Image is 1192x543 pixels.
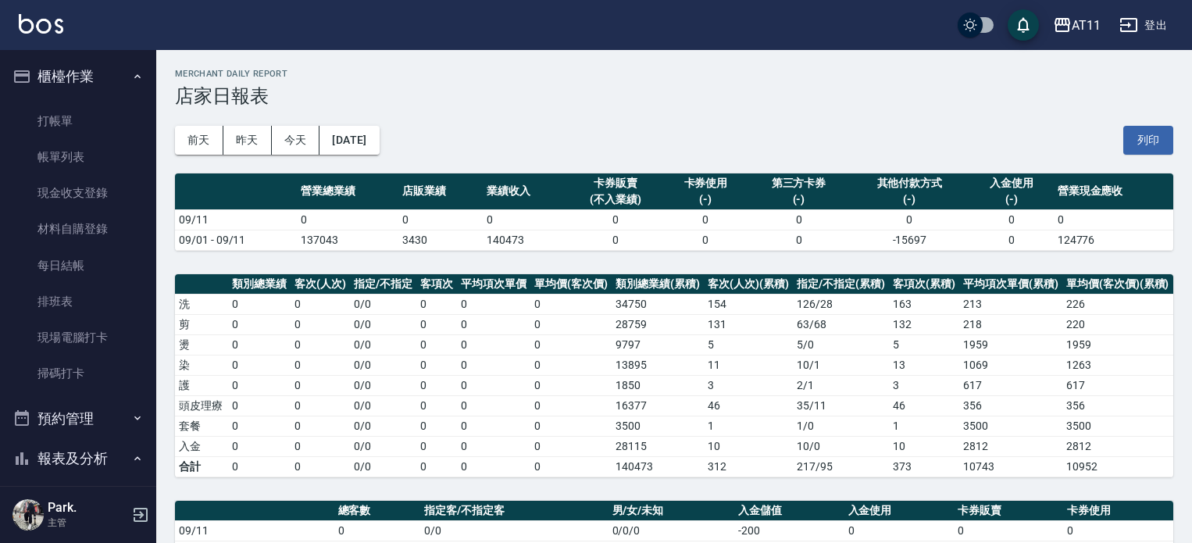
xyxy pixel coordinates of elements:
td: 0 [457,294,530,314]
td: 218 [959,314,1062,334]
td: 入金 [175,436,228,456]
td: 63 / 68 [793,314,889,334]
button: 列印 [1123,126,1173,155]
td: 0 [291,314,350,334]
td: 154 [704,294,793,314]
td: 0 [291,334,350,355]
td: 28115 [612,436,704,456]
button: AT11 [1047,9,1107,41]
td: 洗 [175,294,228,314]
td: 0 [228,416,291,436]
td: 0 [228,375,291,395]
td: 0 [457,456,530,477]
td: 0 / 0 [350,334,416,355]
td: 護 [175,375,228,395]
div: 卡券販賣 [571,175,660,191]
th: 客項次(累積) [889,274,959,295]
th: 入金使用 [844,501,954,521]
h5: Park. [48,500,127,516]
td: 0 [416,456,457,477]
table: a dense table [175,274,1173,477]
button: 前天 [175,126,223,155]
td: 137043 [297,230,398,250]
td: 126 / 28 [793,294,889,314]
td: 0 [291,456,350,477]
a: 現金收支登錄 [6,175,150,211]
td: -200 [734,520,844,541]
td: 0 / 0 [350,375,416,395]
td: 10952 [1062,456,1173,477]
th: 類別總業績 [228,274,291,295]
td: 312 [704,456,793,477]
td: 0 [457,334,530,355]
td: 0 [291,416,350,436]
td: 0 / 0 [350,294,416,314]
td: 3430 [398,230,483,250]
th: 業績收入 [483,173,567,210]
td: 226 [1062,294,1173,314]
td: 617 [959,375,1062,395]
td: 0 [457,314,530,334]
td: 0 [748,230,849,250]
td: 356 [1062,395,1173,416]
td: 0/0 [350,456,416,477]
td: 0 [969,209,1054,230]
td: 46 [889,395,959,416]
td: 0 [530,456,612,477]
td: 0 [416,375,457,395]
th: 單均價(客次價) [530,274,612,295]
td: 0 [457,375,530,395]
td: 0 [457,416,530,436]
td: 35 / 11 [793,395,889,416]
td: 1850 [612,375,704,395]
td: 0 / 0 [350,436,416,456]
td: 0 [664,209,748,230]
td: 3 [704,375,793,395]
td: 0 [567,230,664,250]
th: 平均項次單價 [457,274,530,295]
button: 預約管理 [6,398,150,439]
th: 營業現金應收 [1054,173,1173,210]
td: 0 [416,314,457,334]
a: 帳單列表 [6,139,150,175]
td: 1959 [959,334,1062,355]
td: 140473 [612,456,704,477]
button: 今天 [272,126,320,155]
th: 男/女/未知 [608,501,735,521]
td: 2 / 1 [793,375,889,395]
td: 9797 [612,334,704,355]
div: (-) [854,191,965,208]
td: 220 [1062,314,1173,334]
td: 5 / 0 [793,334,889,355]
td: 0 [748,209,849,230]
th: 入金儲值 [734,501,844,521]
td: 617 [1062,375,1173,395]
td: 0 [291,355,350,375]
td: 0 [954,520,1063,541]
td: 合計 [175,456,228,477]
img: Person [12,499,44,530]
td: 燙 [175,334,228,355]
td: 09/01 - 09/11 [175,230,297,250]
div: (-) [973,191,1050,208]
td: 3500 [959,416,1062,436]
td: 131 [704,314,793,334]
td: 3500 [1062,416,1173,436]
td: 10 [889,436,959,456]
td: 0 [530,375,612,395]
td: 0 [664,230,748,250]
button: 報表及分析 [6,438,150,479]
td: 0 [228,294,291,314]
td: 356 [959,395,1062,416]
div: AT11 [1072,16,1101,35]
td: 140473 [483,230,567,250]
td: 10 [704,436,793,456]
td: 16377 [612,395,704,416]
th: 營業總業績 [297,173,398,210]
td: 10743 [959,456,1062,477]
td: 0 [291,395,350,416]
td: 0 [228,355,291,375]
div: 卡券使用 [668,175,744,191]
td: 0 [297,209,398,230]
a: 每日結帳 [6,248,150,284]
